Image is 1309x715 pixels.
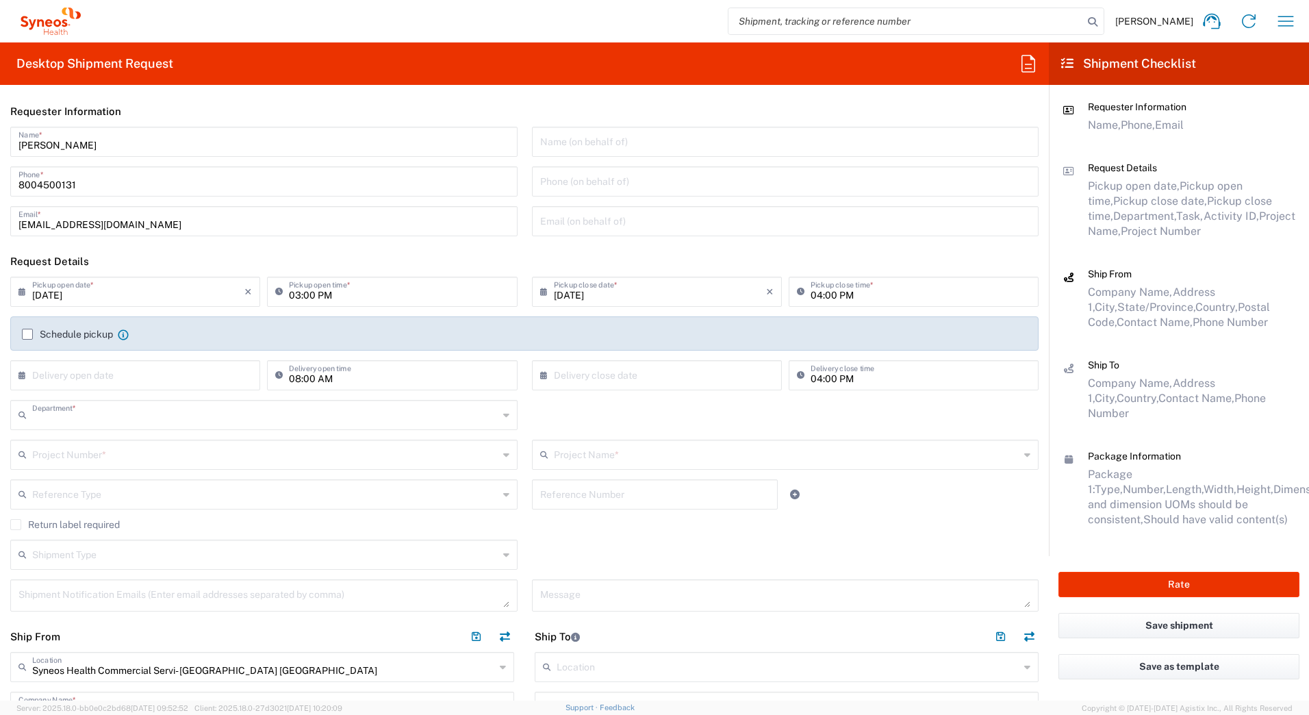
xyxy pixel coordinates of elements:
span: Package Information [1088,451,1181,462]
span: Height, [1236,483,1273,496]
span: State/Province, [1117,301,1195,314]
span: City, [1095,392,1117,405]
span: Task, [1176,210,1204,223]
span: Length, [1166,483,1204,496]
span: [PERSON_NAME] [1115,15,1193,27]
h2: Request Details [10,255,89,268]
span: Company Name, [1088,377,1173,390]
span: Name, [1088,118,1121,131]
span: Contact Name, [1158,392,1234,405]
span: Country, [1195,301,1238,314]
i: × [766,281,774,303]
span: Country, [1117,392,1158,405]
a: Feedback [600,703,635,712]
button: Rate [1058,572,1299,597]
span: Copyright © [DATE]-[DATE] Agistix Inc., All Rights Reserved [1082,702,1293,714]
label: Return label required [10,519,120,530]
span: Activity ID, [1204,210,1259,223]
span: Client: 2025.18.0-27d3021 [194,704,342,712]
span: Pickup open date, [1088,179,1180,192]
a: Support [565,703,600,712]
span: Package 1: [1088,468,1132,496]
button: Save as template [1058,654,1299,679]
button: Save shipment [1058,613,1299,638]
span: Ship To [1088,360,1119,371]
h2: Shipment Checklist [1061,55,1196,72]
span: Request Details [1088,162,1157,173]
span: Department, [1113,210,1176,223]
span: [DATE] 09:52:52 [131,704,188,712]
span: Project Number [1121,225,1201,238]
span: Type, [1095,483,1123,496]
h2: Desktop Shipment Request [16,55,173,72]
span: Number, [1123,483,1166,496]
span: Requester Information [1088,101,1186,112]
span: Should have valid content(s) [1143,513,1288,526]
h2: Requester Information [10,105,121,118]
span: Email [1155,118,1184,131]
span: Ship From [1088,268,1132,279]
span: Pickup close date, [1113,195,1207,208]
span: [DATE] 10:20:09 [287,704,342,712]
label: Schedule pickup [22,329,113,340]
input: Shipment, tracking or reference number [728,8,1083,34]
span: Phone Number [1193,316,1268,329]
span: Width, [1204,483,1236,496]
i: × [244,281,252,303]
span: Company Name, [1088,286,1173,299]
h2: Ship To [535,630,580,644]
a: Add Reference [785,485,804,504]
span: Server: 2025.18.0-bb0e0c2bd68 [16,704,188,712]
h2: Ship From [10,630,60,644]
span: Contact Name, [1117,316,1193,329]
span: City, [1095,301,1117,314]
span: Phone, [1121,118,1155,131]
